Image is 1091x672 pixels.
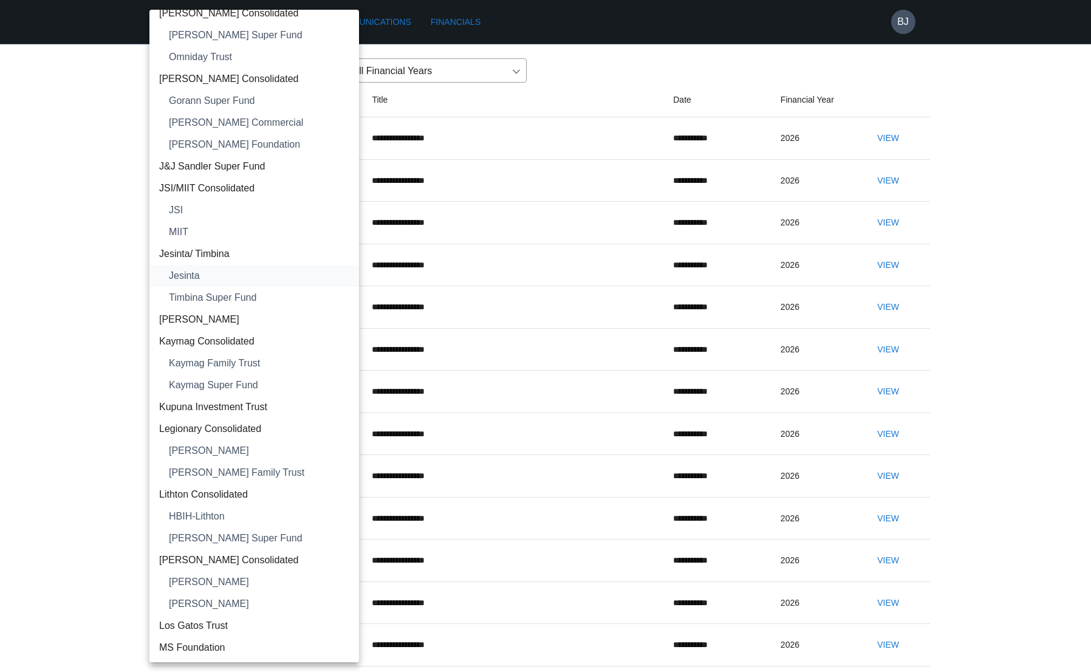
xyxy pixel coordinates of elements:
span: [PERSON_NAME] Consolidated [159,6,349,21]
span: [PERSON_NAME] [169,444,349,458]
span: J&J Sandler Super Fund [159,159,349,174]
span: [PERSON_NAME] [169,575,349,589]
span: Kaymag Consolidated [159,334,349,349]
span: [PERSON_NAME] Consolidated [159,553,349,567]
span: [PERSON_NAME] Super Fund [169,531,349,546]
span: JSI [169,203,349,218]
span: [PERSON_NAME] [159,312,349,327]
span: JSI/MIIT Consolidated [159,181,349,196]
span: [PERSON_NAME] [169,597,349,611]
span: Jesinta/ Timbina [159,247,349,261]
span: Legionary Consolidated [159,422,349,436]
span: Lithton Consolidated [159,487,349,502]
span: Kaymag Super Fund [169,378,349,393]
span: Gorann Super Fund [169,94,349,108]
span: Jesinta [169,269,349,283]
span: [PERSON_NAME] Super Fund [169,28,349,43]
span: [PERSON_NAME] Family Trust [169,465,349,480]
span: [PERSON_NAME] Foundation [169,137,349,152]
span: Los Gatos Trust [159,619,349,633]
span: MS Foundation [159,640,349,655]
span: [PERSON_NAME] Commercial [169,115,349,130]
span: Kaymag Family Trust [169,356,349,371]
span: MIIT [169,225,349,239]
span: [PERSON_NAME] Consolidated [159,72,349,86]
span: Timbina Super Fund [169,290,349,305]
span: Omniday Trust [169,50,349,64]
span: HBIH-Lithton [169,509,349,524]
span: Kupuna Investment Trust [159,400,349,414]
